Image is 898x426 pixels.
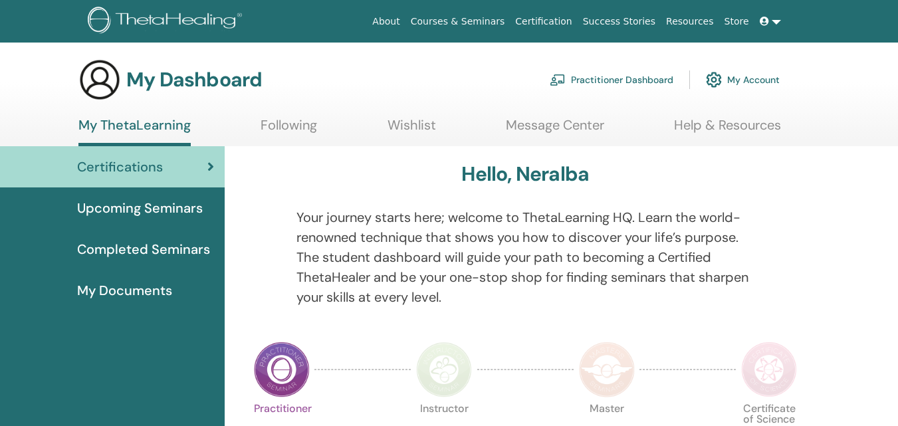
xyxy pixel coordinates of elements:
img: chalkboard-teacher.svg [550,74,566,86]
span: My Documents [77,280,172,300]
img: logo.png [88,7,247,37]
p: Your journey starts here; welcome to ThetaLearning HQ. Learn the world-renowned technique that sh... [296,207,754,307]
img: Practitioner [254,342,310,397]
a: Store [719,9,754,34]
a: Courses & Seminars [405,9,510,34]
a: My ThetaLearning [78,117,191,146]
img: generic-user-icon.jpg [78,58,121,101]
a: About [367,9,405,34]
a: Following [261,117,317,143]
a: My Account [706,65,780,94]
a: Practitioner Dashboard [550,65,673,94]
img: Certificate of Science [741,342,797,397]
img: Instructor [416,342,472,397]
h3: My Dashboard [126,68,262,92]
h3: Hello, Neralba [461,162,589,186]
span: Upcoming Seminars [77,198,203,218]
span: Completed Seminars [77,239,210,259]
img: Master [579,342,635,397]
a: Success Stories [578,9,661,34]
a: Wishlist [388,117,436,143]
img: cog.svg [706,68,722,91]
a: Certification [510,9,577,34]
a: Resources [661,9,719,34]
a: Message Center [506,117,604,143]
span: Certifications [77,157,163,177]
a: Help & Resources [674,117,781,143]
